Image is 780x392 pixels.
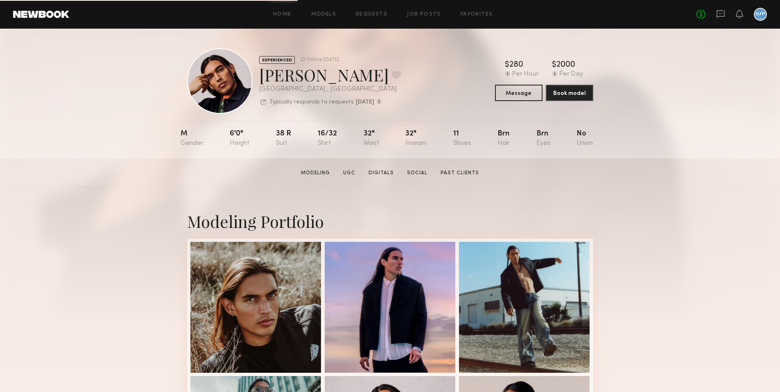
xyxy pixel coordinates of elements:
div: Per Day [559,71,583,78]
div: 11 [453,130,471,147]
a: Modeling [298,169,333,177]
a: Digitals [365,169,397,177]
div: 16/32 [318,130,337,147]
a: Job Posts [407,12,441,17]
div: 280 [509,61,523,69]
div: Online [DATE] [307,57,339,63]
p: Typically responds to requests [269,99,354,105]
div: $ [552,61,556,69]
a: Requests [356,12,387,17]
div: 6'0" [230,130,249,147]
div: [GEOGRAPHIC_DATA] , [GEOGRAPHIC_DATA] [259,86,401,93]
div: 38 r [276,130,291,147]
button: Message [495,85,543,101]
button: Book model [546,85,593,101]
div: Modeling Portfolio [187,210,593,232]
a: Social [404,169,431,177]
div: 32" [405,130,427,147]
a: UGC [340,169,359,177]
div: [PERSON_NAME] [259,64,401,86]
b: [DATE] [356,99,374,105]
div: 32" [364,130,379,147]
a: Home [273,12,292,17]
div: Brn [497,130,510,147]
div: M [181,130,203,147]
div: $ [505,61,509,69]
a: Past Clients [437,169,482,177]
div: EXPERIENCED [259,56,295,64]
a: Favorites [461,12,493,17]
div: Brn [536,130,550,147]
div: Per Hour [512,71,539,78]
div: No [577,130,593,147]
a: Models [311,12,336,17]
div: 2000 [556,61,575,69]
